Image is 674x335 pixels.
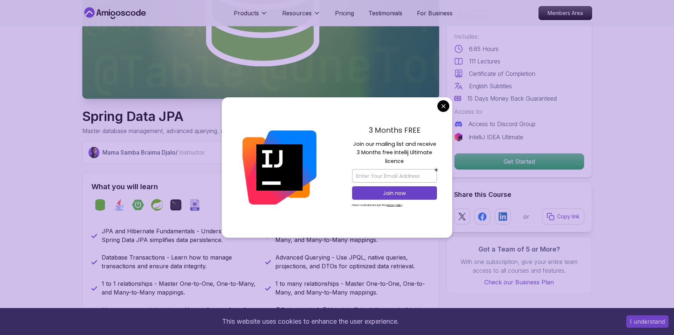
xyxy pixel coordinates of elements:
[151,199,163,211] img: spring logo
[469,133,523,141] p: IntelliJ IDEA Ultimate
[523,212,529,221] p: or
[102,253,256,270] p: Database Transactions - Learn how to manage transactions and ensure data integrity.
[282,9,320,23] button: Resources
[82,126,314,135] p: Master database management, advanced querying, and expert data handling with ease
[82,109,314,124] h1: Spring Data JPA
[94,199,106,211] img: spring-data-jpa logo
[234,9,268,23] button: Products
[335,9,354,17] a: Pricing
[88,147,100,158] img: Nelson Djalo
[539,7,592,20] p: Members Area
[170,199,182,211] img: terminal logo
[454,244,584,254] h3: Got a Team of 5 or More?
[102,148,205,157] p: Mama Samba Braima Djalo /
[189,199,201,211] img: sql logo
[539,6,592,20] a: Members Area
[102,227,256,244] p: JPA and Hibernate Fundamentals - Understand how Spring Data JPA simplifies data persistence.
[102,279,256,297] p: 1 to 1 relationships - Master One-to-One, One-to-Many, and Many-to-Many mappings.
[454,133,463,141] img: jetbrains logo
[469,120,536,128] p: Access to Discord Group
[542,209,584,225] button: Copy link
[275,253,430,270] p: Advanced Querying - Use JPQL, native queries, projections, and DTOs for optimized data retrieval.
[275,279,430,297] p: 1 to many relationships - Master One-to-One, One-to-Many, and Many-to-Many mappings.
[469,57,500,66] p: 111 Lectures
[113,199,125,211] img: java logo
[234,9,259,17] p: Products
[467,94,557,103] p: 15 Days Money Back Guaranteed
[454,278,584,287] a: Check our Business Plan
[454,153,584,170] button: Get Started
[275,305,430,323] p: @Embeddable & @MapsId - Take full control of bridge tables with @Embeddable & @MapsId.
[454,32,584,41] p: Includes:
[469,44,498,53] p: 6.65 Hours
[454,190,584,200] h2: Share this Course
[557,213,580,220] p: Copy link
[469,82,512,90] p: English Subtitles
[454,107,584,116] p: Access to:
[368,9,402,17] a: Testimonials
[454,153,584,170] p: Get Started
[102,305,256,323] p: Many to many relationships - Master One-to-One, One-to-Many, and Many-to-Many mappings.
[469,69,535,78] p: Certificate of Completion
[5,313,615,330] div: This website uses cookies to enhance the user experience.
[179,149,205,156] span: Instructor
[91,182,430,192] h2: What you will learn
[417,9,453,17] a: For Business
[132,199,144,211] img: spring-boot logo
[626,315,669,328] button: Accept cookies
[282,9,312,17] p: Resources
[454,257,584,275] p: With one subscription, give your entire team access to all courses and features.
